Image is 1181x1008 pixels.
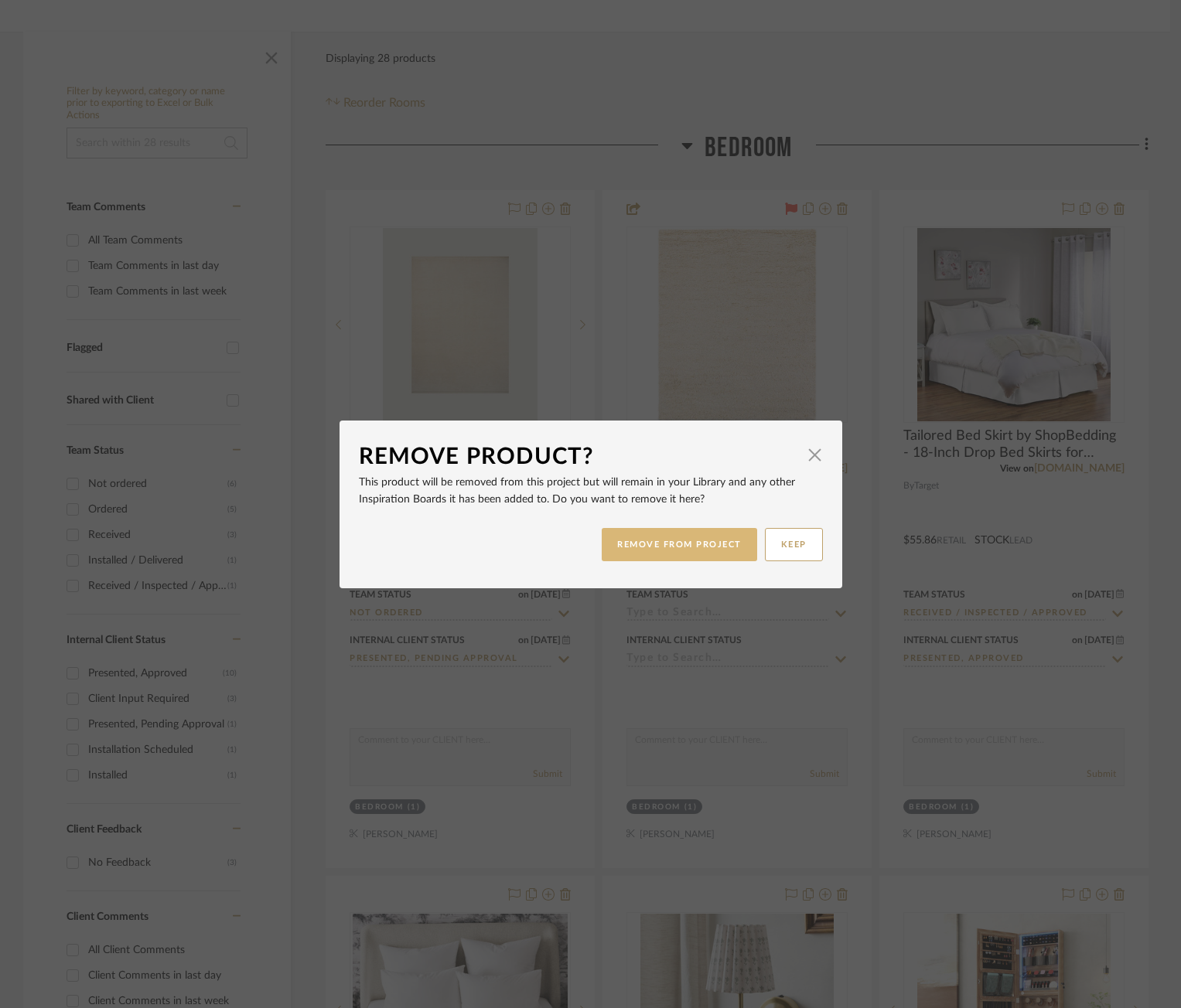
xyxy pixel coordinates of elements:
[359,440,823,474] dialog-header: Remove Product?
[602,528,757,561] button: REMOVE FROM PROJECT
[800,440,831,471] button: Close
[765,528,823,561] button: KEEP
[359,440,800,474] div: Remove Product?
[359,474,823,508] p: This product will be removed from this project but will remain in your Library and any other Insp...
